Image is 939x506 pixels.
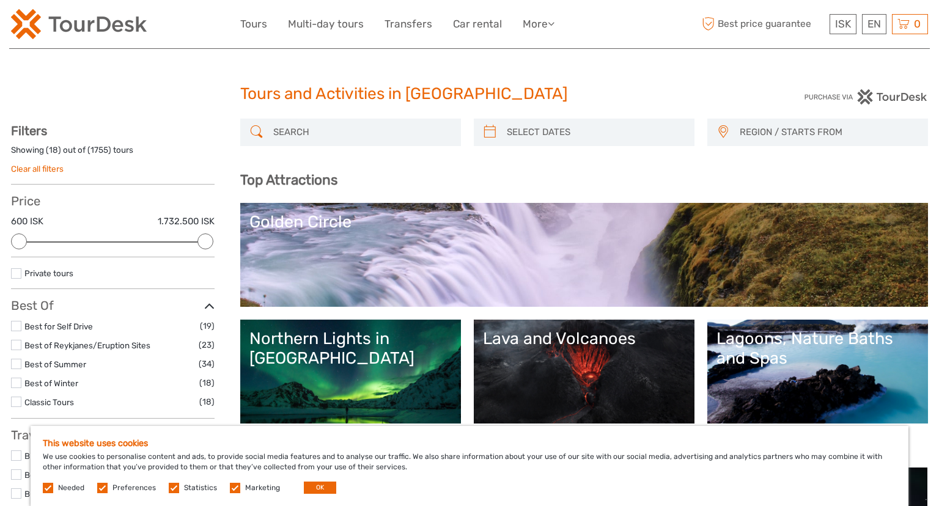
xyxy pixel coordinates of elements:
[11,298,215,313] h3: Best Of
[304,482,336,494] button: OK
[199,357,215,371] span: (34)
[112,483,156,493] label: Preferences
[17,21,138,31] p: We're away right now. Please check back later!
[199,376,215,390] span: (18)
[11,123,47,138] strong: Filters
[912,18,922,30] span: 0
[483,329,685,414] a: Lava and Volcanoes
[11,164,64,174] a: Clear all filters
[385,15,432,33] a: Transfers
[249,212,919,232] div: Golden Circle
[483,329,685,348] div: Lava and Volcanoes
[716,329,919,414] a: Lagoons, Nature Baths and Spas
[268,122,455,143] input: SEARCH
[24,489,39,499] a: Bus
[141,19,155,34] button: Open LiveChat chat widget
[249,329,452,414] a: Northern Lights in [GEOGRAPHIC_DATA]
[502,122,688,143] input: SELECT DATES
[240,15,267,33] a: Tours
[11,9,147,39] img: 120-15d4194f-c635-41b9-a512-a3cb382bfb57_logo_small.png
[453,15,502,33] a: Car rental
[523,15,554,33] a: More
[200,319,215,333] span: (19)
[49,144,58,156] label: 18
[43,438,896,449] h5: This website uses cookies
[24,268,73,278] a: Private tours
[835,18,851,30] span: ISK
[11,428,215,442] h3: Travel Method
[24,340,150,350] a: Best of Reykjanes/Eruption Sites
[11,144,215,163] div: Showing ( ) out of ( ) tours
[249,329,452,369] div: Northern Lights in [GEOGRAPHIC_DATA]
[804,89,928,105] img: PurchaseViaTourDesk.png
[288,15,364,33] a: Multi-day tours
[734,122,922,142] button: REGION / STARTS FROM
[11,194,215,208] h3: Price
[240,84,699,104] h1: Tours and Activities in [GEOGRAPHIC_DATA]
[24,359,86,369] a: Best of Summer
[24,378,78,388] a: Best of Winter
[58,483,84,493] label: Needed
[245,483,280,493] label: Marketing
[24,451,51,461] a: Bicycle
[184,483,217,493] label: Statistics
[249,212,919,298] a: Golden Circle
[716,329,919,369] div: Lagoons, Nature Baths and Spas
[31,426,908,506] div: We use cookies to personalise content and ads, to provide social media features and to analyse ou...
[158,215,215,228] label: 1.732.500 ISK
[11,215,43,228] label: 600 ISK
[90,144,108,156] label: 1755
[24,397,74,407] a: Classic Tours
[699,14,827,34] span: Best price guarantee
[862,14,886,34] div: EN
[24,470,42,480] a: Boat
[24,321,93,331] a: Best for Self Drive
[240,172,337,188] b: Top Attractions
[199,395,215,409] span: (18)
[199,338,215,352] span: (23)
